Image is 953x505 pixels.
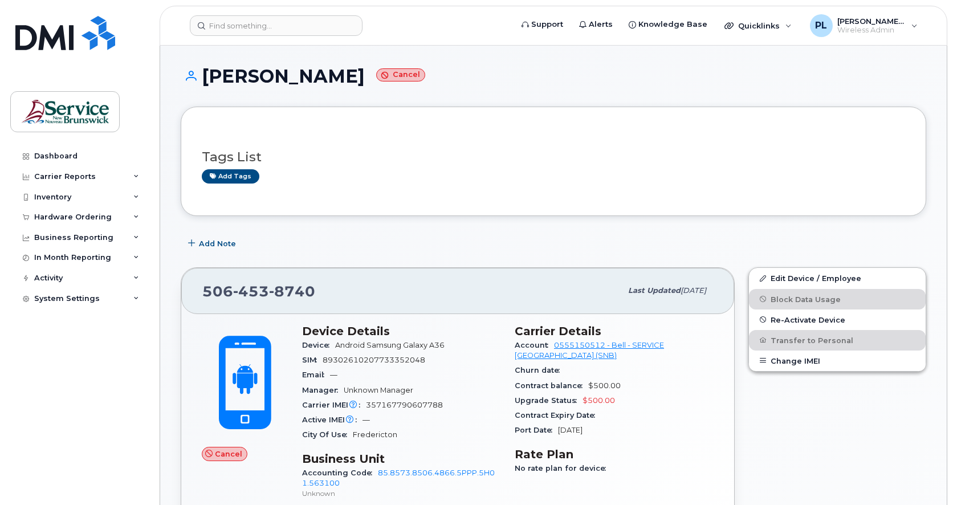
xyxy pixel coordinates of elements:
span: Churn date [515,366,565,374]
span: Re-Activate Device [771,315,845,324]
span: Cancel [215,449,242,459]
button: Transfer to Personal [749,330,926,351]
span: [DATE] [558,426,583,434]
span: SIM [302,356,323,364]
span: Last updated [628,286,681,295]
span: [DATE] [681,286,706,295]
span: No rate plan for device [515,464,612,473]
span: Unknown Manager [344,386,413,394]
span: Fredericton [353,430,397,439]
span: — [363,416,370,424]
span: 506 [202,283,315,300]
h1: [PERSON_NAME] [181,66,926,86]
button: Add Note [181,233,246,254]
span: Email [302,370,330,379]
button: Block Data Usage [749,289,926,309]
span: City Of Use [302,430,353,439]
span: 357167790607788 [366,401,443,409]
span: 8740 [269,283,315,300]
h3: Device Details [302,324,501,338]
span: Accounting Code [302,469,378,477]
span: 89302610207733352048 [323,356,425,364]
span: — [330,370,337,379]
h3: Carrier Details [515,324,714,338]
span: Upgrade Status [515,396,583,405]
span: Active IMEI [302,416,363,424]
a: Edit Device / Employee [749,268,926,288]
span: Account [515,341,554,349]
a: 85.8573.8506.4866.5PPP.5H01.563100 [302,469,495,487]
span: Contract balance [515,381,588,390]
a: Add tags [202,169,259,184]
small: Cancel [376,68,425,82]
span: Carrier IMEI [302,401,366,409]
span: Android Samsung Galaxy A36 [335,341,445,349]
span: Add Note [199,238,236,249]
a: 0555150512 - Bell - SERVICE [GEOGRAPHIC_DATA] (SNB) [515,341,664,360]
p: Unknown [302,488,501,498]
button: Change IMEI [749,351,926,371]
span: Manager [302,386,344,394]
span: $500.00 [583,396,615,405]
button: Re-Activate Device [749,309,926,330]
h3: Business Unit [302,452,501,466]
span: Device [302,341,335,349]
h3: Rate Plan [515,447,714,461]
span: 453 [233,283,269,300]
span: Port Date [515,426,558,434]
span: $500.00 [588,381,621,390]
span: Contract Expiry Date [515,411,601,420]
h3: Tags List [202,150,905,164]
